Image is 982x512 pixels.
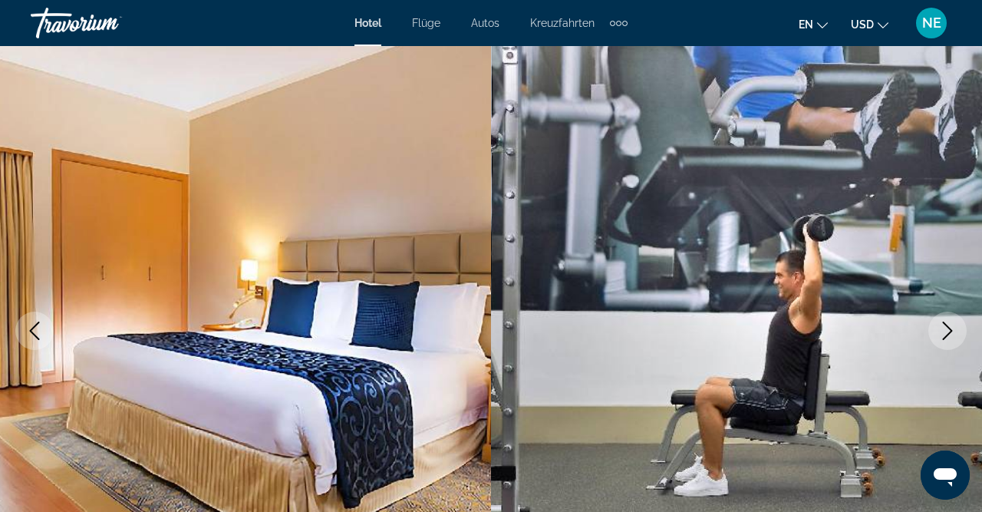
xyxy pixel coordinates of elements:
[851,18,874,31] span: USD
[530,17,595,29] a: Kreuzfahrten
[799,13,828,35] button: Sprache ändern
[921,451,970,500] iframe: Schaltfläche zum Öffnen des Messaging-Fensters
[799,18,813,31] span: en
[610,11,628,35] button: Zusätzliche Navigationsartikel
[911,7,951,39] button: Benutzermenü
[928,312,967,350] button: Nächstes Bild
[15,312,54,350] button: Voriges Bild
[354,17,381,29] a: Hotel
[31,3,184,43] a: Travorium
[471,17,499,29] a: Autos
[412,17,440,29] a: Flüge
[851,13,888,35] button: Währung ändern
[922,15,941,31] span: NE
